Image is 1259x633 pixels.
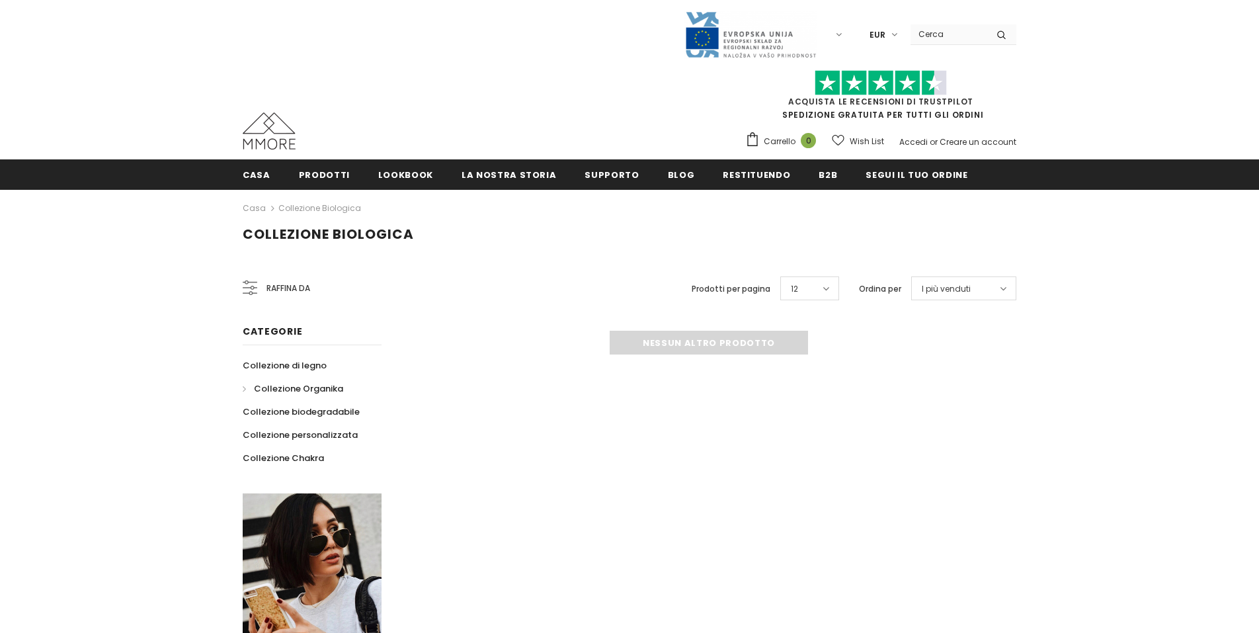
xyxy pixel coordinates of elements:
img: Javni Razpis [684,11,817,59]
span: EUR [870,28,885,42]
span: Collezione di legno [243,359,327,372]
span: I più venduti [922,282,971,296]
span: Collezione Chakra [243,452,324,464]
a: Wish List [832,130,884,153]
span: La nostra storia [462,169,556,181]
a: Collezione di legno [243,354,327,377]
span: Prodotti [299,169,350,181]
label: Ordina per [859,282,901,296]
span: Collezione personalizzata [243,429,358,441]
a: B2B [819,159,837,189]
span: Collezione biologica [243,225,414,243]
a: Lookbook [378,159,433,189]
a: Carrello 0 [745,132,823,151]
a: Creare un account [940,136,1016,148]
a: Collezione biologica [278,202,361,214]
span: B2B [819,169,837,181]
span: supporto [585,169,639,181]
a: Restituendo [723,159,790,189]
a: Collezione Chakra [243,446,324,470]
a: Blog [668,159,695,189]
span: Wish List [850,135,884,148]
a: Collezione Organika [243,377,343,400]
span: Raffina da [266,281,310,296]
a: Segui il tuo ordine [866,159,967,189]
img: Fidati di Pilot Stars [815,70,947,96]
span: or [930,136,938,148]
span: Segui il tuo ordine [866,169,967,181]
a: Casa [243,200,266,216]
span: Collezione Organika [254,382,343,395]
a: Collezione personalizzata [243,423,358,446]
span: Casa [243,169,270,181]
span: Blog [668,169,695,181]
label: Prodotti per pagina [692,282,770,296]
input: Search Site [911,24,987,44]
a: La nostra storia [462,159,556,189]
span: Carrello [764,135,795,148]
a: Casa [243,159,270,189]
span: Categorie [243,325,302,338]
span: 12 [791,282,798,296]
a: Prodotti [299,159,350,189]
span: SPEDIZIONE GRATUITA PER TUTTI GLI ORDINI [745,76,1016,120]
span: Collezione biodegradabile [243,405,360,418]
a: supporto [585,159,639,189]
img: Casi MMORE [243,112,296,149]
span: 0 [801,133,816,148]
span: Lookbook [378,169,433,181]
a: Acquista le recensioni di TrustPilot [788,96,973,107]
span: Restituendo [723,169,790,181]
a: Javni Razpis [684,28,817,40]
a: Accedi [899,136,928,148]
a: Collezione biodegradabile [243,400,360,423]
